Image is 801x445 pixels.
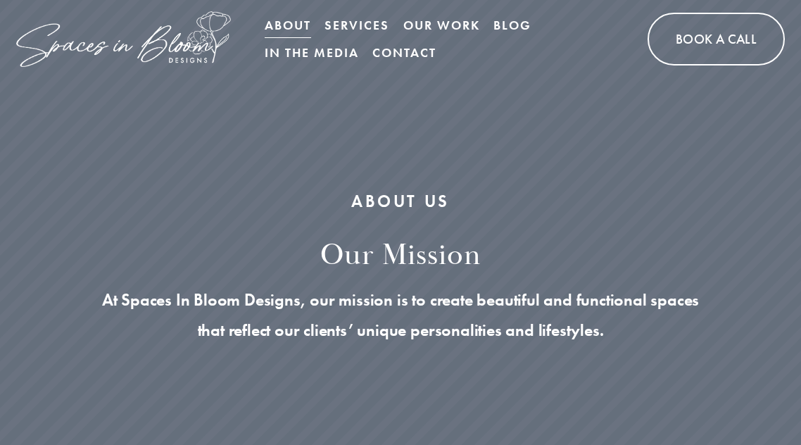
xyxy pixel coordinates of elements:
a: Blog [493,11,531,39]
a: Services [324,11,389,39]
h1: ABOUT US [32,190,769,213]
h2: our mission [32,237,769,275]
a: Contact [372,39,436,66]
a: About [265,11,311,39]
a: Book A Call [648,13,785,65]
a: Our Work [403,11,480,39]
a: In the Media [265,39,359,66]
p: At Spaces In Bloom Designs, our mission is to create beautiful and functional spaces that reflect... [32,285,769,346]
img: Spaces in Bloom Designs [16,11,231,67]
